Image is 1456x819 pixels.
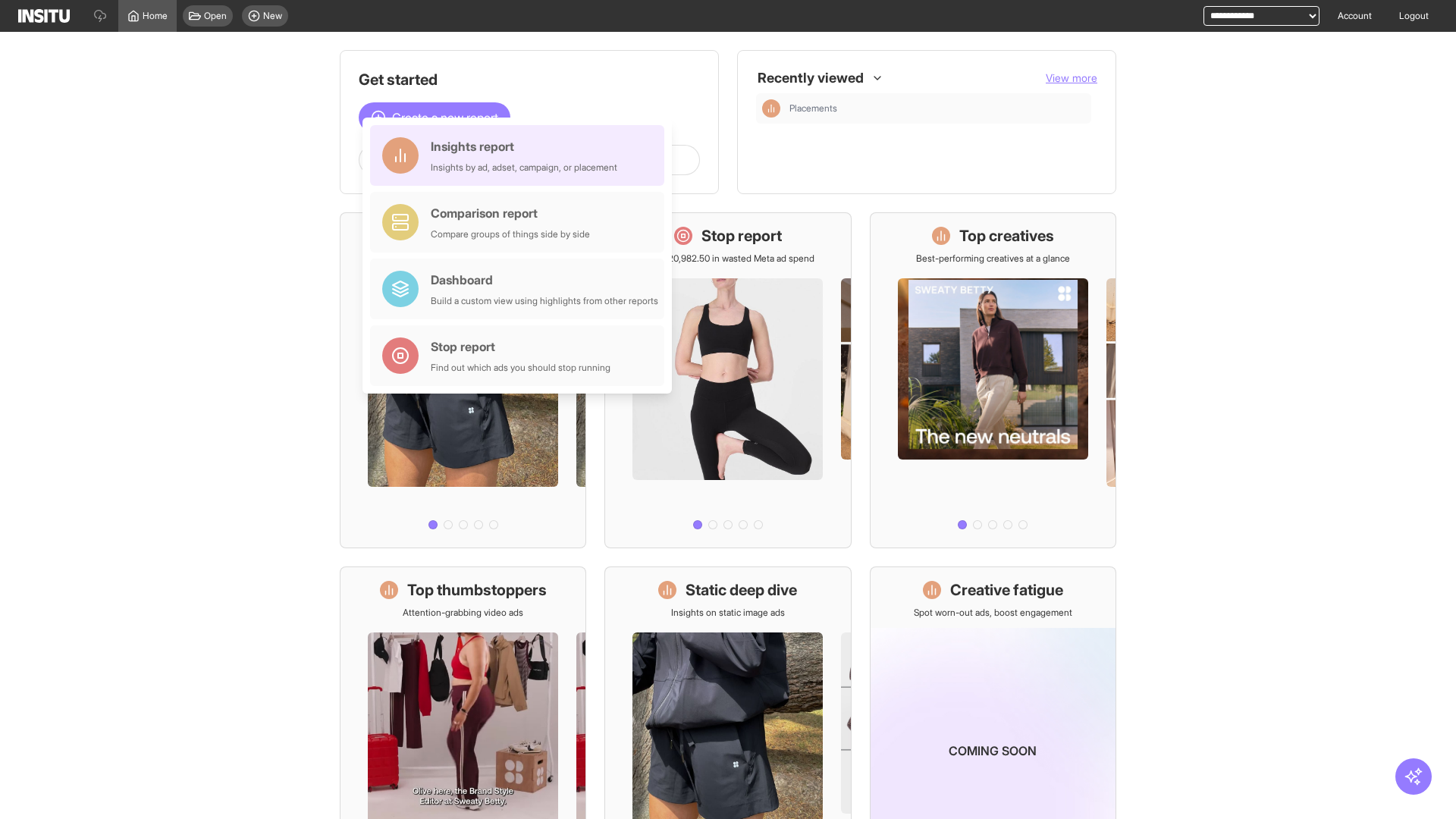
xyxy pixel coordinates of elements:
[431,295,658,307] div: Build a custom view using highlights from other reports
[671,607,785,619] p: Insights on static image ads
[359,69,700,90] h1: Get started
[407,579,547,601] h1: Top thumbstoppers
[431,204,590,222] div: Comparison report
[403,607,523,619] p: Attention-grabbing video ads
[392,108,498,127] span: Create a new report
[959,225,1054,246] h1: Top creatives
[789,102,1085,115] span: Placements
[1046,71,1097,86] button: View more
[431,228,590,240] div: Compare groups of things side by side
[263,10,282,22] span: New
[18,9,70,23] img: Logo
[916,253,1070,265] p: Best-performing creatives at a glance
[431,162,617,174] div: Insights by ad, adset, campaign, or placement
[431,137,617,155] div: Insights report
[431,362,610,374] div: Find out which ads you should stop running
[701,225,782,246] h1: Stop report
[431,271,658,289] div: Dashboard
[359,102,510,133] button: Create a new report
[870,212,1116,548] a: Top creativesBest-performing creatives at a glance
[641,253,814,265] p: Save £20,982.50 in wasted Meta ad spend
[789,102,837,115] span: Placements
[1046,71,1097,84] span: View more
[340,212,586,548] a: What's live nowSee all active ads instantly
[204,10,227,22] span: Open
[143,10,168,22] span: Home
[762,99,780,118] div: Insights
[431,337,610,356] div: Stop report
[686,579,797,601] h1: Static deep dive
[604,212,851,548] a: Stop reportSave £20,982.50 in wasted Meta ad spend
